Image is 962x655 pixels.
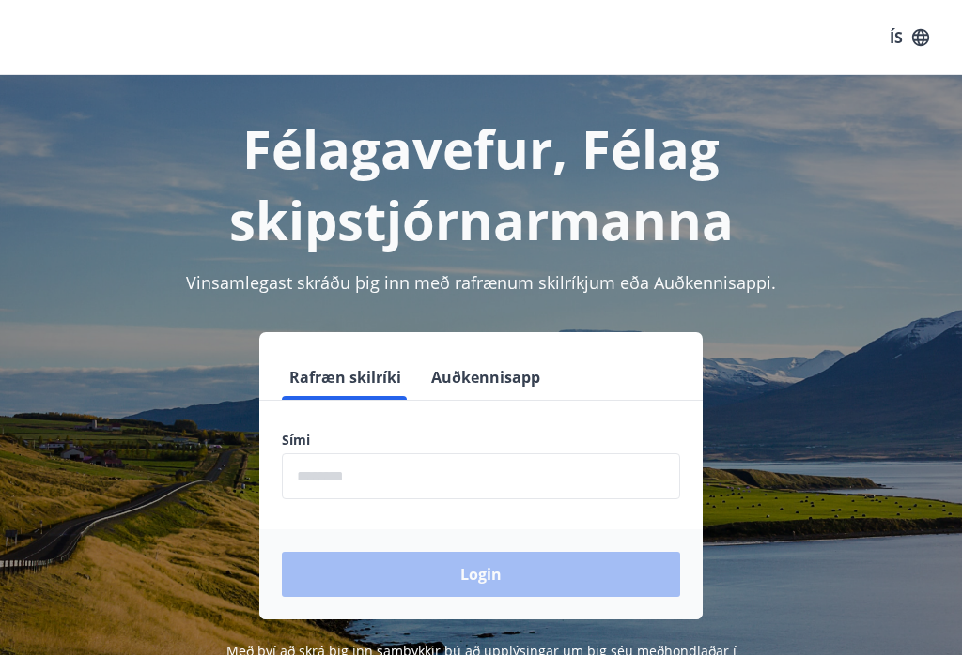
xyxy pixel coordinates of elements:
button: ÍS [879,21,939,54]
h1: Félagavefur, Félag skipstjórnarmanna [23,113,939,255]
button: Rafræn skilríki [282,355,409,400]
span: Vinsamlegast skráðu þig inn með rafrænum skilríkjum eða Auðkennisappi. [186,271,776,294]
button: Auðkennisapp [424,355,548,400]
label: Sími [282,431,680,449]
